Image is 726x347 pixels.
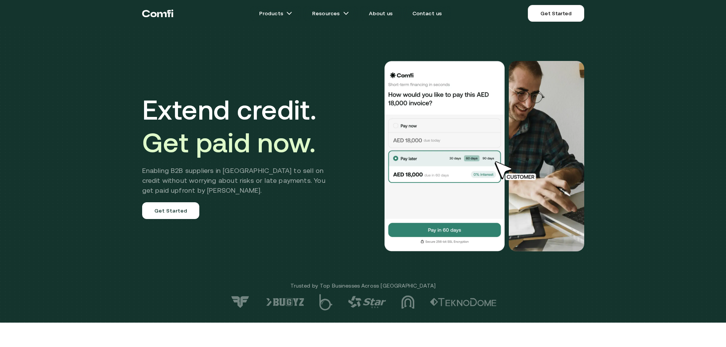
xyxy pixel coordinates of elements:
[319,294,333,310] img: logo-5
[266,298,304,306] img: logo-6
[384,61,506,251] img: Would you like to pay this AED 18,000.00 invoice?
[303,6,358,21] a: Resourcesarrow icons
[142,93,337,159] h1: Extend credit.
[142,202,200,219] a: Get Started
[250,6,301,21] a: Productsarrow icons
[348,296,386,308] img: logo-4
[528,5,584,22] a: Get Started
[403,6,451,21] a: Contact us
[142,166,337,195] h2: Enabling B2B suppliers in [GEOGRAPHIC_DATA] to sell on credit without worrying about risks or lat...
[360,6,402,21] a: About us
[343,10,349,16] img: arrow icons
[230,296,251,309] img: logo-7
[489,160,545,181] img: cursor
[142,2,173,25] a: Return to the top of the Comfi home page
[401,295,415,309] img: logo-3
[142,127,316,158] span: Get paid now.
[430,298,497,306] img: logo-2
[509,61,584,251] img: Would you like to pay this AED 18,000.00 invoice?
[286,10,292,16] img: arrow icons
